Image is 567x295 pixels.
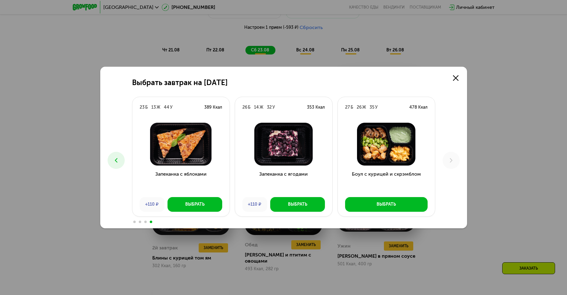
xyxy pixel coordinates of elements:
div: Б [248,104,250,110]
div: Выбрать [185,201,204,207]
div: Ж [260,104,263,110]
div: 23 [140,104,145,110]
div: 353 Ккал [307,104,325,110]
div: 44 [164,104,169,110]
div: Выбрать [288,201,307,207]
div: У [170,104,172,110]
div: 32 [267,104,272,110]
div: +110 ₽ [242,197,267,212]
div: 27 [345,104,350,110]
button: Выбрать [168,197,222,212]
div: Ж [362,104,366,110]
div: 26 [242,104,247,110]
div: Выбрать [377,201,396,207]
div: 478 Ккал [409,104,428,110]
div: Б [145,104,148,110]
div: 35 [370,104,374,110]
img: Боул с курицей и скрэмблом [343,123,430,166]
div: У [375,104,377,110]
h2: Выбрать завтрак на [DATE] [132,78,228,87]
div: У [272,104,275,110]
div: Б [351,104,353,110]
div: 26 [357,104,362,110]
h3: Боул с курицей и скрэмблом [338,170,435,192]
h3: Запеканка с ягодами [235,170,332,192]
h3: Запеканка с яблоками [132,170,230,192]
button: Выбрать [345,197,428,212]
div: +110 ₽ [140,197,164,212]
div: Ж [156,104,160,110]
img: Запеканка с ягодами [240,123,327,166]
button: Выбрать [270,197,325,212]
div: 389 Ккал [204,104,222,110]
div: 13 [151,104,156,110]
div: 14 [254,104,259,110]
img: Запеканка с яблоками [137,123,225,166]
